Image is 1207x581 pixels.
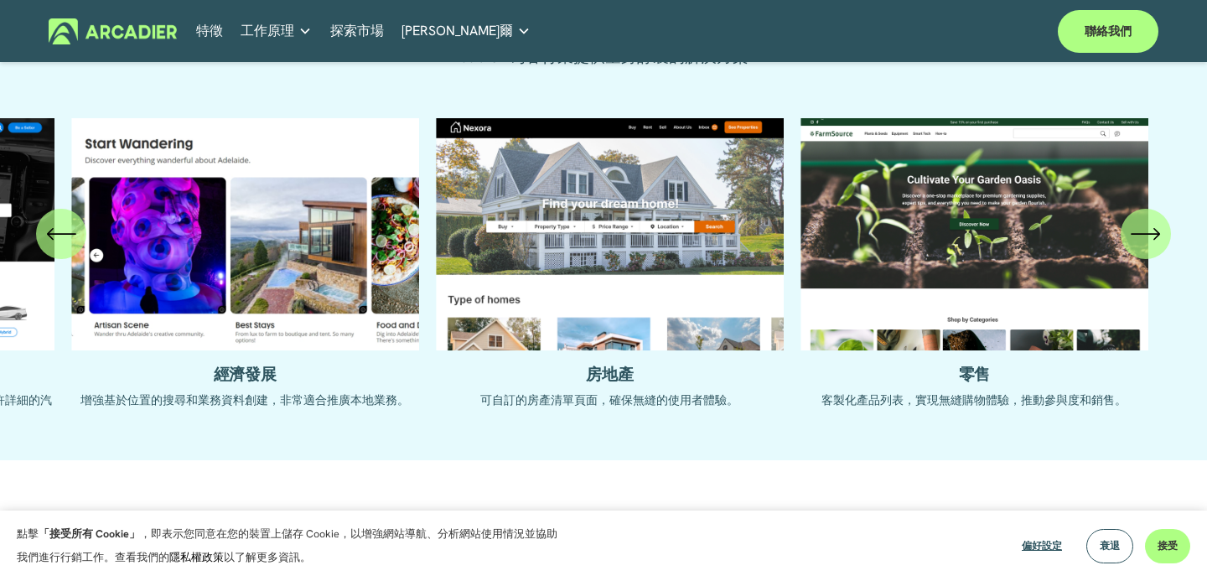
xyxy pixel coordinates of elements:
a: 特徵 [196,18,223,44]
font: [PERSON_NAME]爾 [401,22,513,39]
iframe: Chat Widget [1123,501,1207,581]
a: 隱私權政策 [169,550,224,564]
button: 以前的 [36,209,86,259]
font: ，即表示您同意在您的裝置上儲存 Cookie，以增強網站導航、分析網站使用情況並協助我們進行行銷工作。 [17,527,557,564]
button: 下一個 [1121,209,1171,259]
font: 點擊 [17,527,39,541]
font: 聯絡我們 [1085,23,1132,39]
font: 「接受所有 Cookie」 [39,527,140,541]
font: 探索市場 [330,22,384,39]
a: 資料夾下拉式選單 [401,18,531,44]
font: 特徵 [196,22,223,39]
font: 查看我們的 [115,550,169,564]
button: 偏好設定 [1009,529,1075,563]
font: 偏好設定 [1022,539,1062,552]
div: 聊天小工具 [1123,501,1207,581]
font: 工作原理 [241,22,294,39]
button: 衰退 [1086,529,1133,563]
font: 以了解更多資訊。 [224,550,311,564]
font: 衰退 [1100,539,1120,552]
a: 探索市場 [330,18,384,44]
a: 聯絡我們 [1058,10,1158,53]
a: 資料夾下拉式選單 [241,18,312,44]
img: 阿卡迪爾 [49,18,177,44]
